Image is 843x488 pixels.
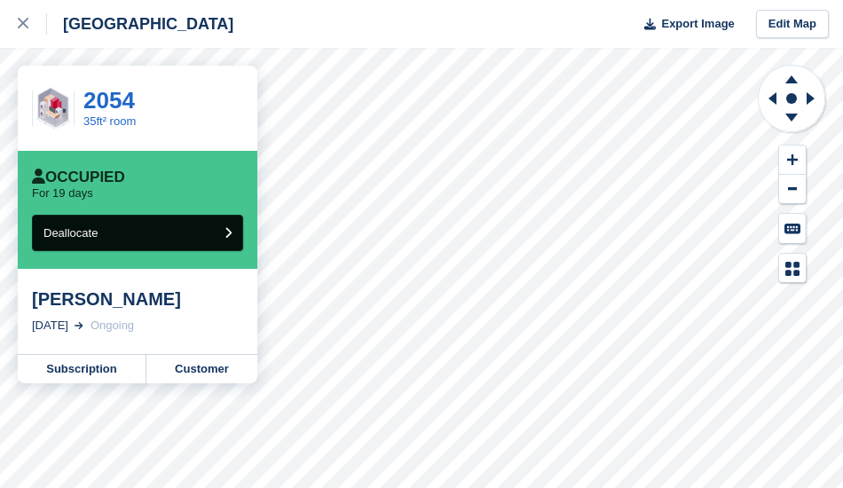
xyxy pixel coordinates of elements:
[32,317,68,335] div: [DATE]
[18,355,146,383] a: Subscription
[634,10,735,39] button: Export Image
[83,87,135,114] a: 2054
[33,85,74,132] img: 35FT.png
[779,254,806,283] button: Map Legend
[779,214,806,243] button: Keyboard Shortcuts
[779,175,806,204] button: Zoom Out
[146,355,257,383] a: Customer
[779,146,806,175] button: Zoom In
[75,322,83,329] img: arrow-right-light-icn-cde0832a797a2874e46488d9cf13f60e5c3a73dbe684e267c42b8395dfbc2abf.svg
[91,317,134,335] div: Ongoing
[32,288,243,310] div: [PERSON_NAME]
[32,186,93,201] p: For 19 days
[32,169,125,186] div: Occupied
[661,15,734,33] span: Export Image
[32,215,243,251] button: Deallocate
[83,114,136,128] a: 35ft² room
[756,10,829,39] a: Edit Map
[43,226,98,240] span: Deallocate
[47,13,233,35] div: [GEOGRAPHIC_DATA]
